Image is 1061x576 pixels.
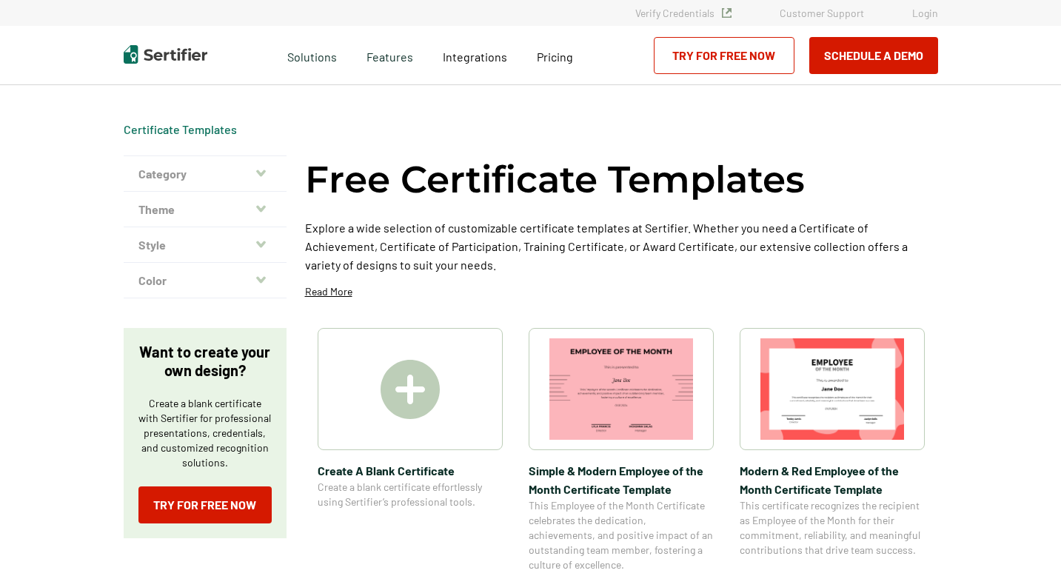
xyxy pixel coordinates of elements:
[529,328,714,572] a: Simple & Modern Employee of the Month Certificate TemplateSimple & Modern Employee of the Month C...
[124,227,287,263] button: Style
[287,46,337,64] span: Solutions
[124,122,237,137] div: Breadcrumb
[722,8,732,18] img: Verified
[537,46,573,64] a: Pricing
[740,328,925,572] a: Modern & Red Employee of the Month Certificate TemplateModern & Red Employee of the Month Certifi...
[124,263,287,298] button: Color
[318,461,503,480] span: Create A Blank Certificate
[124,45,207,64] img: Sertifier | Digital Credentialing Platform
[381,360,440,419] img: Create A Blank Certificate
[443,46,507,64] a: Integrations
[740,461,925,498] span: Modern & Red Employee of the Month Certificate Template
[305,284,352,299] p: Read More
[912,7,938,19] a: Login
[740,498,925,557] span: This certificate recognizes the recipient as Employee of the Month for their commitment, reliabil...
[367,46,413,64] span: Features
[305,155,805,204] h1: Free Certificate Templates
[124,122,237,136] a: Certificate Templates
[529,498,714,572] span: This Employee of the Month Certificate celebrates the dedication, achievements, and positive impa...
[760,338,904,440] img: Modern & Red Employee of the Month Certificate Template
[443,50,507,64] span: Integrations
[537,50,573,64] span: Pricing
[124,122,237,137] span: Certificate Templates
[124,156,287,192] button: Category
[138,486,272,523] a: Try for Free Now
[635,7,732,19] a: Verify Credentials
[318,480,503,509] span: Create a blank certificate effortlessly using Sertifier’s professional tools.
[549,338,693,440] img: Simple & Modern Employee of the Month Certificate Template
[529,461,714,498] span: Simple & Modern Employee of the Month Certificate Template
[124,192,287,227] button: Theme
[654,37,794,74] a: Try for Free Now
[305,218,938,274] p: Explore a wide selection of customizable certificate templates at Sertifier. Whether you need a C...
[138,343,272,380] p: Want to create your own design?
[138,396,272,470] p: Create a blank certificate with Sertifier for professional presentations, credentials, and custom...
[780,7,864,19] a: Customer Support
